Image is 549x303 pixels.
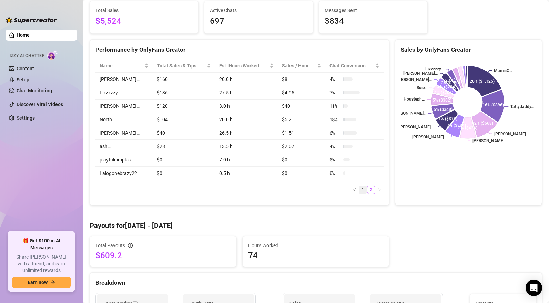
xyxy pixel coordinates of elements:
[510,104,534,109] text: Tattydaddy…
[399,125,434,129] text: [PERSON_NAME]…
[95,100,153,113] td: [PERSON_NAME]…
[375,186,384,194] li: Next Page
[50,280,55,285] span: arrow-right
[215,126,278,140] td: 26.5 h
[325,15,422,28] span: 3834
[95,250,231,261] span: $609.2
[47,50,58,60] img: AI Chatter
[28,280,48,285] span: Earn now
[17,66,34,71] a: Content
[278,113,325,126] td: $5.2
[10,53,44,59] span: Izzy AI Chatter
[392,111,426,116] text: [PERSON_NAME]…
[210,15,307,28] span: 697
[329,89,340,96] span: 7 %
[90,221,542,230] h4: Payouts for [DATE] - [DATE]
[248,242,384,249] span: Hours Worked
[329,62,374,70] span: Chat Conversion
[17,102,63,107] a: Discover Viral Videos
[95,153,153,167] td: playfuldimples…
[12,254,71,274] span: Share [PERSON_NAME] with a friend, and earn unlimited rewards
[6,17,57,23] img: logo-BBDzfeDw.svg
[375,186,384,194] button: right
[353,188,357,192] span: left
[17,88,52,93] a: Chat Monitoring
[329,75,340,83] span: 4 %
[367,186,375,194] a: 2
[153,113,215,126] td: $104
[215,140,278,153] td: 13.5 h
[278,167,325,180] td: $0
[95,113,153,126] td: North…
[95,242,125,249] span: Total Payouts
[219,62,268,70] div: Est. Hours Worked
[494,68,512,73] text: MamiiiC…
[278,153,325,167] td: $0
[12,238,71,251] span: 🎁 Get $100 in AI Messages
[17,32,30,38] a: Home
[95,7,193,14] span: Total Sales
[95,15,193,28] span: $5,524
[404,97,425,102] text: Housteph…
[278,100,325,113] td: $40
[278,73,325,86] td: $8
[412,135,447,139] text: [PERSON_NAME]…
[403,71,438,76] text: [PERSON_NAME]…
[100,62,143,70] span: Name
[153,73,215,86] td: $160
[494,132,529,136] text: [PERSON_NAME]…
[377,188,382,192] span: right
[12,277,71,288] button: Earn nowarrow-right
[153,100,215,113] td: $120
[325,7,422,14] span: Messages Sent
[359,186,367,194] a: 1
[278,59,325,73] th: Sales / Hour
[153,86,215,100] td: $136
[210,7,307,14] span: Active Chats
[215,73,278,86] td: 20.0 h
[350,186,359,194] li: Previous Page
[17,115,35,121] a: Settings
[472,138,507,143] text: [PERSON_NAME]…
[278,126,325,140] td: $1.51
[329,116,340,123] span: 18 %
[278,86,325,100] td: $4.95
[95,45,384,54] div: Performance by OnlyFans Creator
[329,169,340,177] span: 0 %
[215,167,278,180] td: 0.5 h
[95,140,153,153] td: ash…
[17,77,29,82] a: Setup
[95,126,153,140] td: [PERSON_NAME]…
[329,129,340,137] span: 6 %
[397,77,432,82] text: [PERSON_NAME]…
[425,67,444,72] text: Lizzzzzy…
[95,278,536,288] div: Breakdown
[95,167,153,180] td: Lalogonebrazy22…
[278,140,325,153] td: $2.07
[95,59,153,73] th: Name
[215,153,278,167] td: 7.0 h
[329,102,340,110] span: 11 %
[153,140,215,153] td: $28
[153,167,215,180] td: $0
[325,59,384,73] th: Chat Conversion
[215,86,278,100] td: 27.5 h
[153,153,215,167] td: $0
[215,100,278,113] td: 3.0 h
[282,62,316,70] span: Sales / Hour
[157,62,205,70] span: Total Sales & Tips
[526,280,542,296] div: Open Intercom Messenger
[248,250,384,261] span: 74
[417,86,427,91] text: Suie…
[153,59,215,73] th: Total Sales & Tips
[350,186,359,194] button: left
[215,113,278,126] td: 20.0 h
[95,86,153,100] td: Lizzzzzy…
[329,156,340,164] span: 0 %
[153,126,215,140] td: $40
[401,45,536,54] div: Sales by OnlyFans Creator
[329,143,340,150] span: 4 %
[95,73,153,86] td: [PERSON_NAME]…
